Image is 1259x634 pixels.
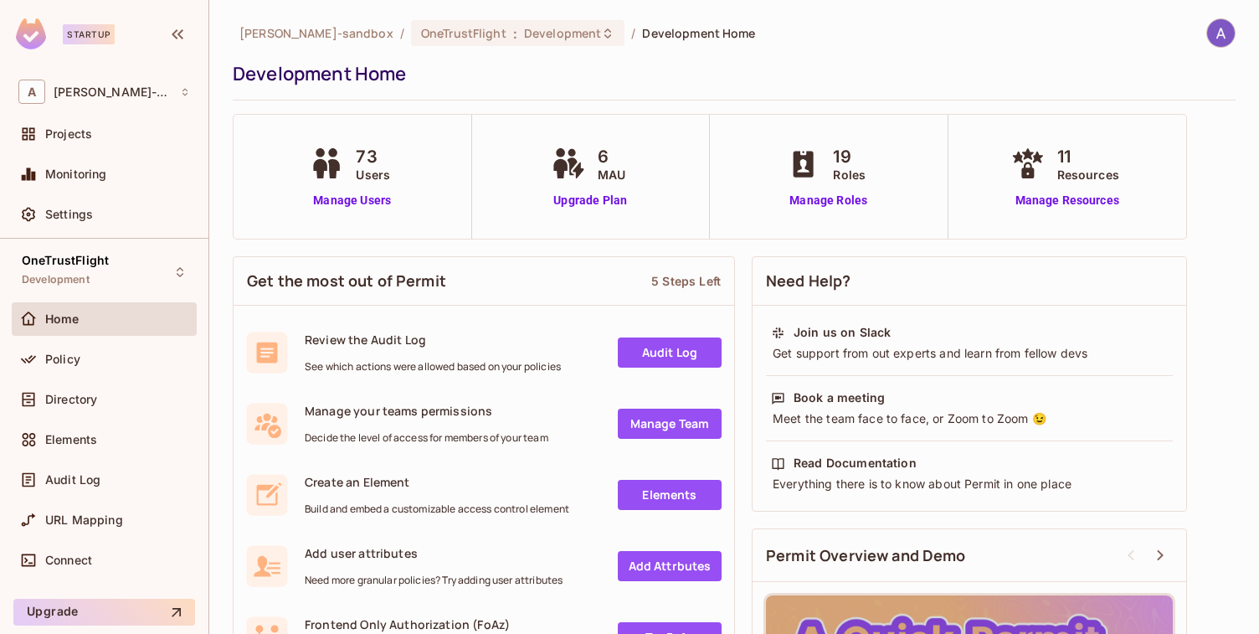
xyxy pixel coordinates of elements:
[524,25,601,41] span: Development
[794,389,885,406] div: Book a meeting
[783,192,874,209] a: Manage Roles
[18,80,45,104] span: A
[247,271,446,291] span: Get the most out of Permit
[45,513,123,527] span: URL Mapping
[45,312,80,326] span: Home
[766,545,966,566] span: Permit Overview and Demo
[45,433,97,446] span: Elements
[771,410,1168,427] div: Meet the team face to face, or Zoom to Zoom 😉
[13,599,195,626] button: Upgrade
[356,144,390,169] span: 73
[45,353,80,366] span: Policy
[305,616,510,632] span: Frontend Only Authorization (FoAz)
[421,25,506,41] span: OneTrustFlight
[631,25,635,41] li: /
[512,27,518,40] span: :
[306,192,398,209] a: Manage Users
[45,393,97,406] span: Directory
[305,545,563,561] span: Add user attributes
[54,85,172,99] span: Workspace: alex-trustflight-sandbox
[305,503,569,516] span: Build and embed a customizable access control element
[45,208,93,221] span: Settings
[618,338,722,368] a: Audit Log
[642,25,755,41] span: Development Home
[305,360,561,374] span: See which actions were allowed based on your policies
[45,127,92,141] span: Projects
[618,480,722,510] a: Elements
[833,166,866,183] span: Roles
[400,25,404,41] li: /
[771,345,1168,362] div: Get support from out experts and learn from fellow devs
[233,61,1227,86] div: Development Home
[547,192,634,209] a: Upgrade Plan
[794,455,917,472] div: Read Documentation
[1207,19,1235,47] img: Artem Jeman
[16,18,46,49] img: SReyMgAAAABJRU5ErkJggg==
[1057,144,1119,169] span: 11
[618,551,722,581] a: Add Attrbutes
[598,144,625,169] span: 6
[305,574,563,587] span: Need more granular policies? Try adding user attributes
[1007,192,1128,209] a: Manage Resources
[833,144,866,169] span: 19
[766,271,851,291] span: Need Help?
[305,403,548,419] span: Manage your teams permissions
[22,254,109,267] span: OneTrustFlight
[305,332,561,348] span: Review the Audit Log
[239,25,393,41] span: the active workspace
[794,324,891,341] div: Join us on Slack
[651,273,721,289] div: 5 Steps Left
[598,166,625,183] span: MAU
[618,409,722,439] a: Manage Team
[45,554,92,567] span: Connect
[45,473,100,487] span: Audit Log
[1057,166,1119,183] span: Resources
[771,476,1168,492] div: Everything there is to know about Permit in one place
[45,168,107,181] span: Monitoring
[305,474,569,490] span: Create an Element
[22,273,90,286] span: Development
[305,431,548,445] span: Decide the level of access for members of your team
[63,24,115,44] div: Startup
[356,166,390,183] span: Users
